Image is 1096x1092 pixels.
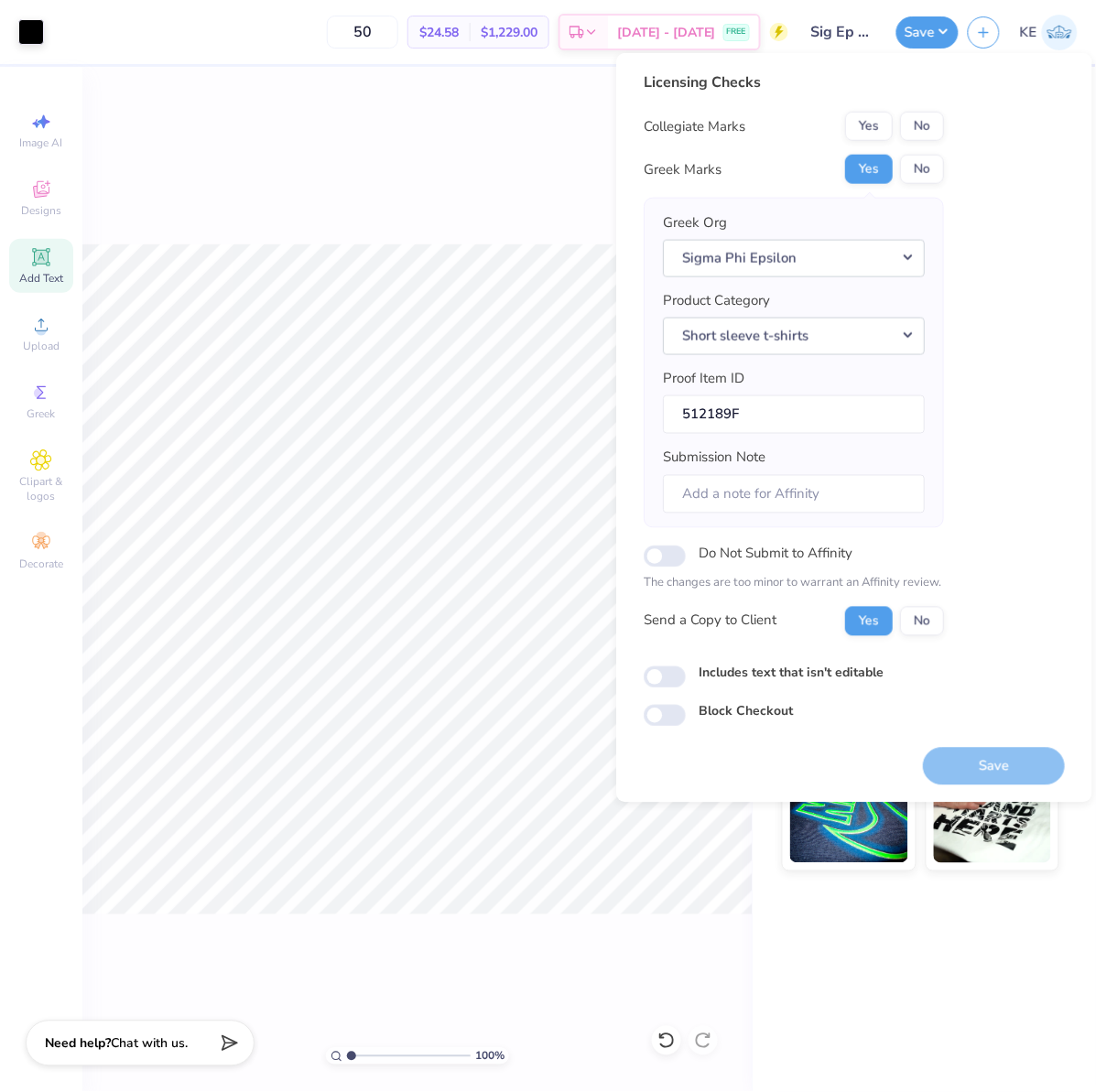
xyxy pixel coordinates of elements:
div: Collegiate Marks [644,116,745,137]
button: No [900,155,944,184]
span: FREE [727,26,746,38]
span: Image AI [20,135,63,150]
span: Chat with us. [111,1035,188,1053]
span: [DATE] - [DATE] [617,23,716,42]
strong: Need help? [45,1035,111,1053]
button: Sigma Phi Epsilon [663,239,925,276]
span: Add Text [19,271,63,286]
a: KE [1020,15,1078,50]
span: Greek [27,406,56,421]
span: Decorate [19,557,63,571]
label: Do Not Submit to Affinity [699,542,852,566]
p: The changes are too minor to warrant an Affinity review. [644,575,944,593]
button: Yes [845,155,893,184]
span: KE [1020,22,1037,43]
button: Yes [845,112,893,141]
span: $1,229.00 [481,23,537,42]
label: Product Category [663,290,770,311]
span: Clipart & logos [9,474,73,503]
span: 100 % [475,1048,505,1065]
img: Glow in the Dark Ink [790,772,908,863]
label: Submission Note [663,448,765,469]
label: Greek Org [663,212,727,233]
span: Designs [21,203,61,218]
button: No [900,606,944,635]
span: $24.58 [419,23,459,42]
button: Save [896,16,959,49]
label: Block Checkout [699,702,793,721]
img: Kent Everic Delos Santos [1042,15,1078,50]
input: Add a note for Affinity [663,474,925,514]
div: Send a Copy to Client [644,611,776,632]
div: Licensing Checks [644,71,944,93]
label: Includes text that isn't editable [699,663,884,682]
input: Untitled Design [798,14,887,50]
label: Proof Item ID [663,368,744,389]
input: – – [327,16,398,49]
button: No [900,112,944,141]
div: Greek Marks [644,159,722,180]
img: Water based Ink [934,772,1052,863]
span: Upload [23,339,60,353]
button: Yes [845,606,893,635]
button: Short sleeve t-shirts [663,317,925,354]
